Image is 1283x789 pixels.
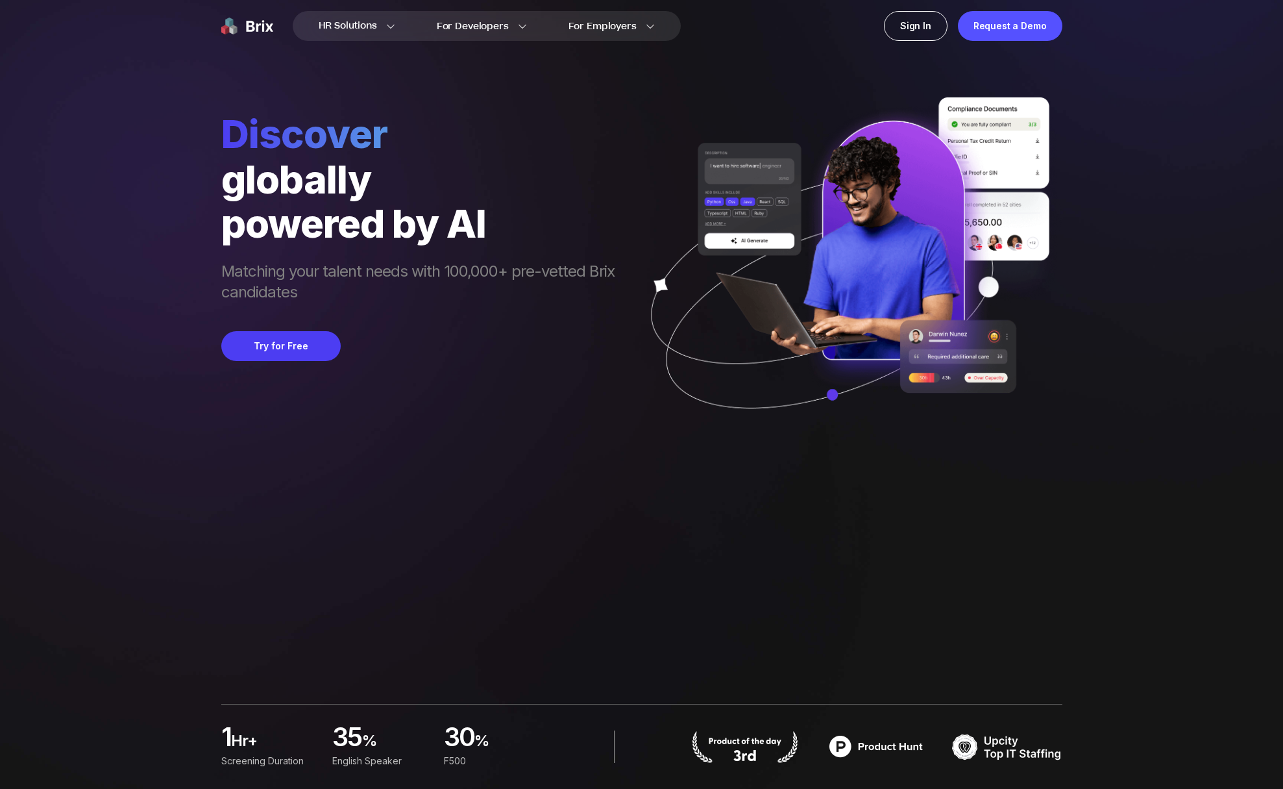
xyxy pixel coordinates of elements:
[568,19,637,33] span: For Employers
[221,331,341,361] button: Try for Free
[221,754,317,768] div: Screening duration
[332,754,428,768] div: English Speaker
[231,731,317,757] span: hr+
[884,11,947,41] a: Sign In
[362,731,428,757] span: %
[221,110,628,157] span: Discover
[958,11,1062,41] a: Request a Demo
[437,19,509,33] span: For Developers
[952,731,1062,763] img: TOP IT STAFFING
[690,731,800,763] img: product hunt badge
[221,157,628,201] div: globally
[221,261,628,305] span: Matching your talent needs with 100,000+ pre-vetted Brix candidates
[821,731,931,763] img: product hunt badge
[221,201,628,245] div: powered by AI
[319,16,377,36] span: HR Solutions
[443,754,539,768] div: F500
[474,731,539,757] span: %
[443,725,474,751] span: 30
[332,725,362,751] span: 35
[628,97,1062,447] img: ai generate
[221,725,231,751] span: 1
